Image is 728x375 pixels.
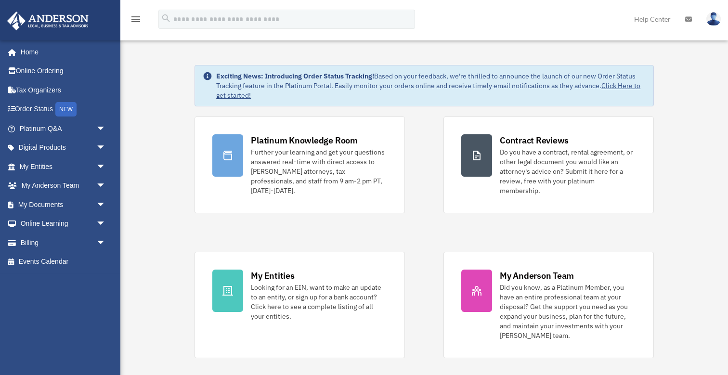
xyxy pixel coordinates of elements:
[500,147,636,195] div: Do you have a contract, rental agreement, or other legal document you would like an attorney's ad...
[7,42,116,62] a: Home
[96,214,116,234] span: arrow_drop_down
[7,100,120,119] a: Order StatusNEW
[443,252,654,358] a: My Anderson Team Did you know, as a Platinum Member, you have an entire professional team at your...
[251,283,387,321] div: Looking for an EIN, want to make an update to an entity, or sign up for a bank account? Click her...
[7,195,120,214] a: My Documentsarrow_drop_down
[216,71,646,100] div: Based on your feedback, we're thrilled to announce the launch of our new Order Status Tracking fe...
[96,176,116,196] span: arrow_drop_down
[443,116,654,213] a: Contract Reviews Do you have a contract, rental agreement, or other legal document you would like...
[7,138,120,157] a: Digital Productsarrow_drop_down
[7,214,120,233] a: Online Learningarrow_drop_down
[130,17,142,25] a: menu
[7,119,120,138] a: Platinum Q&Aarrow_drop_down
[7,80,120,100] a: Tax Organizers
[96,233,116,253] span: arrow_drop_down
[7,176,120,195] a: My Anderson Teamarrow_drop_down
[500,270,574,282] div: My Anderson Team
[55,102,77,116] div: NEW
[500,134,569,146] div: Contract Reviews
[706,12,721,26] img: User Pic
[130,13,142,25] i: menu
[161,13,171,24] i: search
[96,119,116,139] span: arrow_drop_down
[96,195,116,215] span: arrow_drop_down
[7,157,120,176] a: My Entitiesarrow_drop_down
[216,72,374,80] strong: Exciting News: Introducing Order Status Tracking!
[7,252,120,272] a: Events Calendar
[216,81,640,100] a: Click Here to get started!
[96,138,116,158] span: arrow_drop_down
[7,62,120,81] a: Online Ordering
[7,233,120,252] a: Billingarrow_drop_down
[96,157,116,177] span: arrow_drop_down
[195,252,405,358] a: My Entities Looking for an EIN, want to make an update to an entity, or sign up for a bank accoun...
[251,134,358,146] div: Platinum Knowledge Room
[500,283,636,340] div: Did you know, as a Platinum Member, you have an entire professional team at your disposal? Get th...
[251,147,387,195] div: Further your learning and get your questions answered real-time with direct access to [PERSON_NAM...
[4,12,91,30] img: Anderson Advisors Platinum Portal
[195,116,405,213] a: Platinum Knowledge Room Further your learning and get your questions answered real-time with dire...
[251,270,294,282] div: My Entities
